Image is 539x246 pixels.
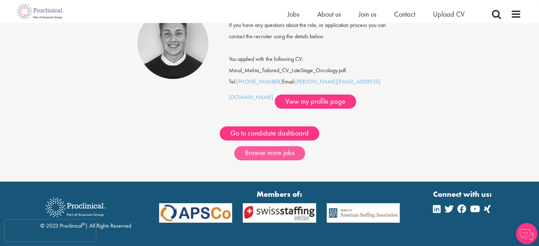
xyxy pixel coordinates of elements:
[321,203,405,223] img: APSCo
[275,95,356,109] a: View my profile page
[237,203,321,223] img: APSCo
[137,8,208,79] img: Bo Forsen
[5,220,96,241] iframe: reCAPTCHA
[317,10,341,19] a: About us
[234,146,305,160] a: Browse more jobs
[229,8,402,109] div: Tel: Email:
[224,19,407,42] div: If you have any questions about the role, or application process you can contact the recruiter us...
[433,189,493,200] strong: Connect with us:
[359,10,376,19] a: Join us
[236,78,282,85] a: [PHONE_NUMBER]
[287,10,299,19] a: Jobs
[159,189,400,200] strong: Members of:
[516,223,537,244] img: Chatbot
[40,192,131,230] div: © 2023 Proclinical | All Rights Reserved
[433,10,465,19] a: Upload CV
[224,42,407,76] div: You applied with the following CV: Minal_Mehta_Tailored_CV_LateStage_Oncology.pdf.
[220,126,319,141] a: Go to candidate dashboard
[154,203,238,223] img: APSCo
[40,193,111,222] img: Proclinical Recruitment
[394,10,415,19] a: Contact
[229,78,380,101] a: [PERSON_NAME][EMAIL_ADDRESS][DOMAIN_NAME]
